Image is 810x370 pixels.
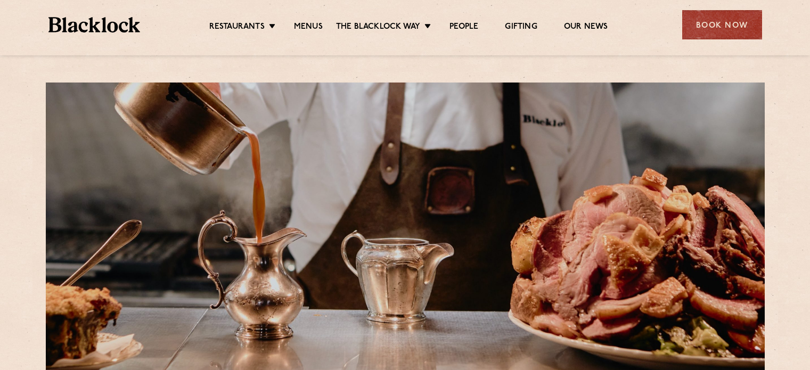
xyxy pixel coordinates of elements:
a: People [449,22,478,34]
a: The Blacklock Way [336,22,420,34]
a: Gifting [505,22,537,34]
img: BL_Textured_Logo-footer-cropped.svg [48,17,141,32]
a: Menus [294,22,323,34]
a: Restaurants [209,22,265,34]
div: Book Now [682,10,762,39]
a: Our News [564,22,608,34]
